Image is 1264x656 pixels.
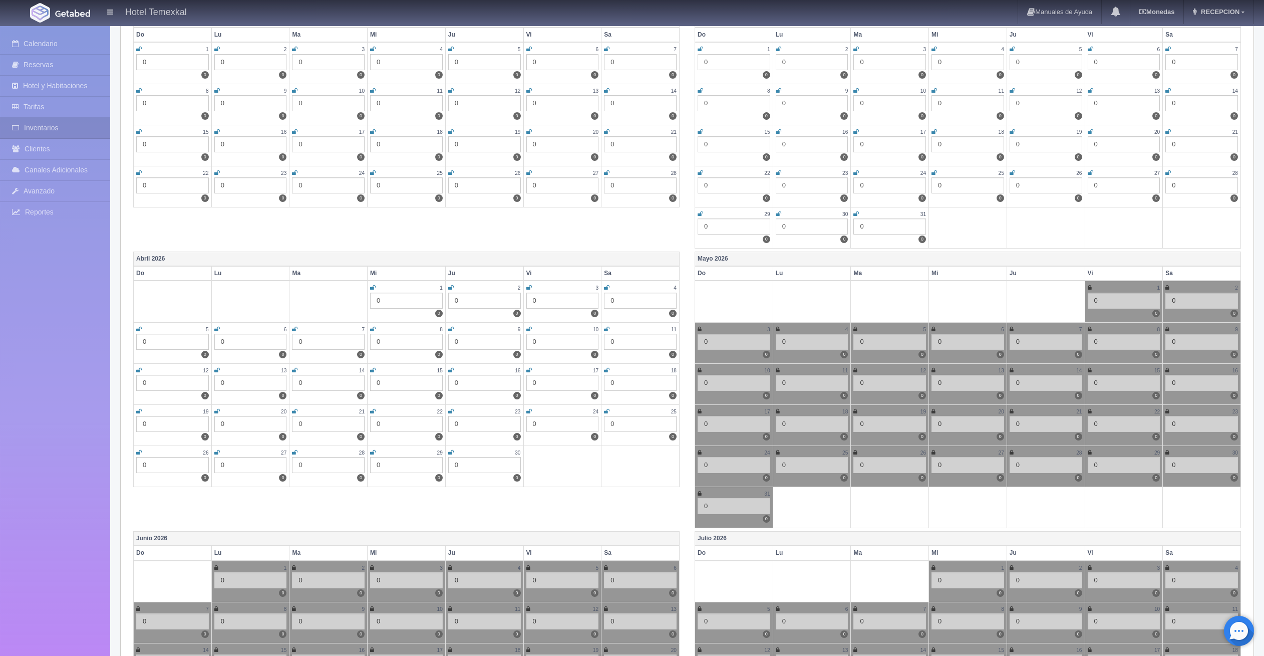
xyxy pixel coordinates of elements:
label: 0 [357,112,365,120]
div: 0 [526,375,599,391]
div: 0 [1088,95,1160,111]
label: 0 [1152,71,1160,79]
th: Do [695,28,773,42]
div: 0 [214,54,287,70]
label: 0 [1152,351,1160,358]
label: 0 [357,392,365,399]
div: 0 [1165,572,1238,588]
div: 0 [1010,54,1082,70]
div: 0 [292,177,365,193]
th: Vi [523,28,601,42]
div: 0 [1165,177,1238,193]
label: 0 [997,589,1004,597]
label: 0 [357,630,365,638]
div: 0 [853,613,926,629]
label: 0 [591,589,598,597]
label: 0 [840,153,848,161]
div: 0 [292,457,365,473]
div: 0 [931,136,1004,152]
div: 0 [214,375,287,391]
div: 0 [526,334,599,350]
div: 0 [1088,572,1160,588]
label: 0 [591,71,598,79]
div: 0 [136,375,209,391]
label: 0 [1152,194,1160,202]
label: 0 [918,112,926,120]
label: 0 [918,236,926,243]
div: 0 [448,136,521,152]
div: 0 [698,54,770,70]
div: 0 [1088,375,1160,391]
label: 0 [513,392,521,399]
div: 0 [1088,54,1160,70]
div: 0 [604,572,677,588]
div: 0 [448,416,521,432]
label: 0 [1230,153,1238,161]
div: 0 [1088,293,1160,309]
div: 0 [214,416,287,432]
label: 0 [279,630,286,638]
label: 0 [513,433,521,441]
label: 0 [1075,630,1082,638]
label: 0 [669,630,677,638]
div: 0 [604,177,677,193]
div: 0 [698,218,770,235]
label: 0 [279,474,286,482]
div: 0 [853,218,926,235]
div: 0 [604,293,677,309]
label: 0 [763,71,770,79]
label: 0 [357,71,365,79]
div: 0 [448,54,521,70]
div: 0 [448,613,521,629]
div: 0 [136,177,209,193]
div: 0 [1088,613,1160,629]
div: 0 [370,457,443,473]
div: 0 [526,95,599,111]
label: 0 [840,351,848,358]
div: 0 [853,54,926,70]
label: 0 [763,630,770,638]
div: 0 [214,457,287,473]
div: 0 [698,136,770,152]
label: 0 [1230,112,1238,120]
label: 0 [357,589,365,597]
label: 0 [1152,392,1160,399]
th: Sa [601,28,680,42]
label: 0 [1075,474,1082,482]
label: 0 [513,194,521,202]
label: 0 [763,112,770,120]
label: 0 [513,630,521,638]
div: 0 [1165,375,1238,391]
div: 0 [1088,457,1160,473]
label: 0 [357,351,365,358]
label: 0 [279,71,286,79]
div: 0 [136,416,209,432]
div: 0 [1088,177,1160,193]
label: 0 [591,112,598,120]
div: 0 [370,177,443,193]
label: 0 [1075,194,1082,202]
label: 0 [1075,589,1082,597]
div: 0 [1010,177,1082,193]
div: 0 [776,177,848,193]
div: 0 [370,613,443,629]
div: 0 [1165,136,1238,152]
div: 0 [526,136,599,152]
div: 0 [448,293,521,309]
label: 0 [840,433,848,441]
label: 0 [1230,392,1238,399]
label: 0 [201,351,209,358]
label: 0 [669,71,677,79]
label: 0 [591,153,598,161]
label: 0 [591,630,598,638]
label: 0 [918,433,926,441]
div: 0 [1010,136,1082,152]
label: 0 [669,589,677,597]
label: 0 [513,351,521,358]
div: 0 [698,498,770,514]
div: 0 [292,375,365,391]
div: 0 [776,457,848,473]
label: 0 [1152,589,1160,597]
label: 0 [591,194,598,202]
label: 0 [918,630,926,638]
